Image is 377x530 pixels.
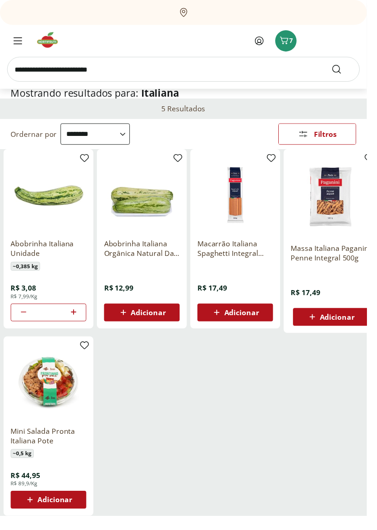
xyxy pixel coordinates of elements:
[11,483,41,494] span: R$ 44,95
[323,134,346,141] span: Filtros
[11,301,39,308] span: R$ 7,99/Kg
[38,510,74,517] span: Adicionar
[145,88,184,102] span: Italiana
[134,317,170,325] span: Adicionar
[11,462,35,471] span: ~ 0,5 kg
[11,504,89,523] button: Adicionar
[107,291,137,301] span: R$ 12,99
[11,90,366,101] h1: Mostrando resultados para:
[11,245,89,265] a: Abobrinha Italiana Unidade
[203,161,281,238] img: Macarrão Italiana Spaghetti Integral Paganini 500g
[11,161,89,238] img: Abobrinha Italiana Unidade
[11,291,37,301] span: R$ 3,08
[283,31,305,53] button: Carrinho
[299,296,329,306] span: R$ 17,49
[166,107,211,117] h2: 5 Resultados
[107,312,185,330] button: Adicionar
[11,438,89,458] a: Mini Salada Pronta Italiana Pote
[107,161,185,238] img: Abobrinha Italiana Orgânica Natural Da Terra 600g
[11,269,41,278] span: ~ 0,385 kg
[203,312,281,330] button: Adicionar
[286,127,366,149] button: Filtros
[11,353,89,431] img: Mini Salada Pronta Italiana Pote
[340,66,362,77] button: Submit Search
[11,133,58,143] label: Ordernar por
[230,317,266,325] span: Adicionar
[7,31,29,53] button: Menu
[7,58,370,84] input: search
[329,322,364,329] span: Adicionar
[297,37,301,46] span: 7
[203,291,233,301] span: R$ 17,49
[306,132,317,143] svg: Abrir Filtros
[203,245,281,265] a: Macarrão Italiana Spaghetti Integral Paganini 500g
[37,32,67,50] img: Hortifruti
[107,245,185,265] a: Abobrinha Italiana Orgânica Natural Da Terra 600g
[11,494,39,501] span: R$ 89,9/Kg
